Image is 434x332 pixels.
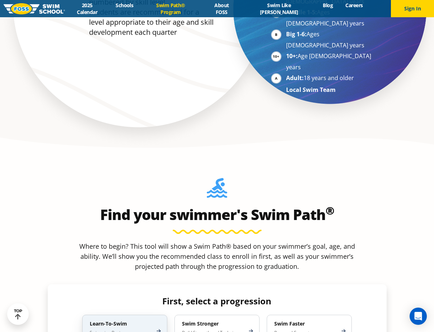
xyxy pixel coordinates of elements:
[326,203,334,218] sup: ®
[339,2,369,9] a: Careers
[182,321,245,327] h4: Swim Stronger
[286,73,374,84] li: 18 years and older
[317,2,339,9] a: Blog
[286,86,336,94] strong: Local Swim Team
[242,2,317,15] a: Swim Like [PERSON_NAME]
[4,3,65,14] img: FOSS Swim School Logo
[286,7,374,28] li: Ages [DEMOGRAPHIC_DATA] years
[89,7,214,37] li: Students are recommended for a level appropriate to their age and skill development each quarter
[207,178,227,202] img: Foss-Location-Swimming-Pool-Person.svg
[286,51,374,72] li: Age [DEMOGRAPHIC_DATA] years
[14,309,22,320] div: TOP
[286,30,307,38] strong: Big 1-6:
[286,29,374,50] li: Ages [DEMOGRAPHIC_DATA] years
[286,52,298,60] strong: 10+:
[410,308,427,325] div: Open Intercom Messenger
[76,241,358,271] p: Where to begin? This tool will show a Swim Path® based on your swimmer’s goal, age, and ability. ...
[286,74,304,82] strong: Adult:
[202,2,241,15] a: About FOSS
[140,2,202,15] a: Swim Path® Program
[90,321,153,327] h4: Learn-To-Swim
[48,206,387,223] h2: Find your swimmer's Swim Path
[274,321,337,327] h4: Swim Faster
[65,2,109,15] a: 2025 Calendar
[109,2,140,9] a: Schools
[76,296,358,306] h4: First, select a progression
